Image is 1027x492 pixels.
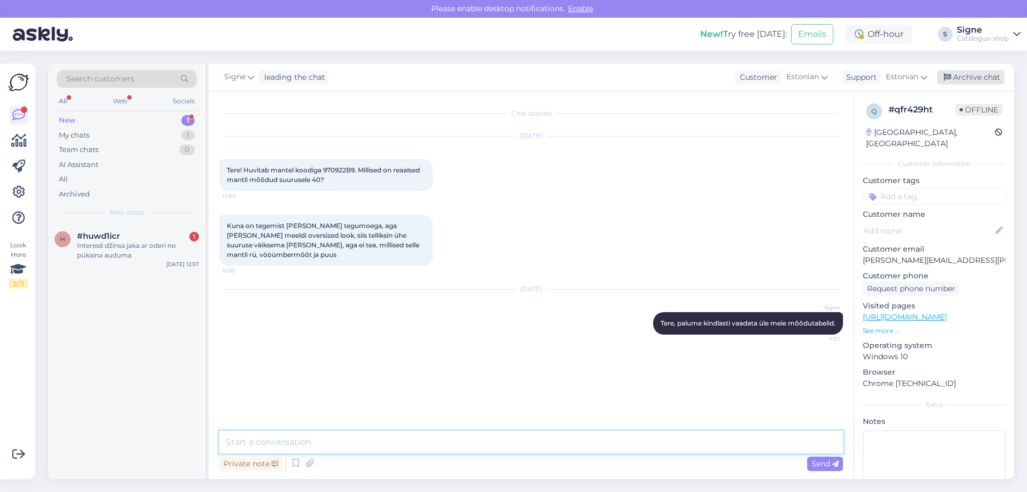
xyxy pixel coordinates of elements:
[937,70,1005,85] div: Archive chat
[800,335,840,343] span: 7:57
[59,174,68,185] div: All
[227,222,421,259] span: Kuna on tegemist [PERSON_NAME] tegumoega, aga [PERSON_NAME] meeldi oversized look, siis telliksin...
[181,115,195,126] div: 1
[9,279,28,289] div: 2 / 3
[863,225,993,237] input: Add name
[842,72,877,83] div: Support
[863,312,947,322] a: [URL][DOMAIN_NAME]
[735,72,777,83] div: Customer
[863,300,1006,312] p: Visited pages
[955,104,1002,116] span: Offline
[189,232,199,241] div: 1
[863,159,1006,169] div: Customer information
[863,340,1006,351] p: Operating system
[863,175,1006,186] p: Customer tags
[700,29,723,39] b: New!
[59,189,90,200] div: Archived
[59,115,75,126] div: New
[863,255,1006,266] p: [PERSON_NAME][EMAIL_ADDRESS][PERSON_NAME][DOMAIN_NAME]
[219,131,843,141] div: [DATE]
[846,25,912,44] div: Off-hour
[77,241,199,260] div: Interesē džinsa jaka ar oderi no pūkaina auduma
[66,73,134,85] span: Search customers
[565,4,596,13] span: Enable
[888,103,955,116] div: # qfr429ht
[260,72,325,83] div: leading the chat
[171,94,197,108] div: Socials
[110,208,144,217] span: New chats
[957,26,1009,34] div: Signe
[227,166,421,184] span: Tere! Huvitab mantel koodiga 970922B9. Millised on reaalsed mantli mõõdud suurusele 40?
[863,282,960,296] div: Request phone number
[77,231,120,241] span: #huwd1icr
[59,130,89,141] div: My chats
[59,160,98,170] div: AI Assistant
[700,28,787,41] div: Try free [DATE]:
[863,326,1006,336] p: See more ...
[863,400,1006,410] div: Extra
[219,109,843,118] div: Chat started
[57,94,69,108] div: All
[866,127,995,149] div: [GEOGRAPHIC_DATA], [GEOGRAPHIC_DATA]
[863,188,1006,205] input: Add a tag
[863,367,1006,378] p: Browser
[181,130,195,141] div: 1
[224,71,246,83] span: Signe
[957,34,1009,43] div: Catalogue-shop
[223,192,263,200] span: 12:54
[791,24,833,44] button: Emails
[886,71,918,83] span: Estonian
[863,270,1006,282] p: Customer phone
[223,267,263,275] span: 12:55
[9,240,28,289] div: Look Here
[9,72,29,93] img: Askly Logo
[219,284,843,294] div: [DATE]
[863,416,1006,427] p: Notes
[179,145,195,155] div: 0
[863,378,1006,389] p: Chrome [TECHNICAL_ID]
[957,26,1021,43] a: SigneCatalogue-shop
[863,244,1006,255] p: Customer email
[111,94,129,108] div: Web
[863,351,1006,362] p: Windows 10
[219,457,282,471] div: Private note
[60,235,65,243] span: h
[871,107,877,115] span: q
[59,145,98,155] div: Team chats
[863,209,1006,220] p: Customer name
[166,260,199,268] div: [DATE] 12:57
[661,319,836,327] span: Tere, palume kindlasti vaadata üle meie mõõdutabelid.
[800,304,840,312] span: Signe
[938,27,953,42] div: S
[811,459,839,468] span: Send
[786,71,819,83] span: Estonian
